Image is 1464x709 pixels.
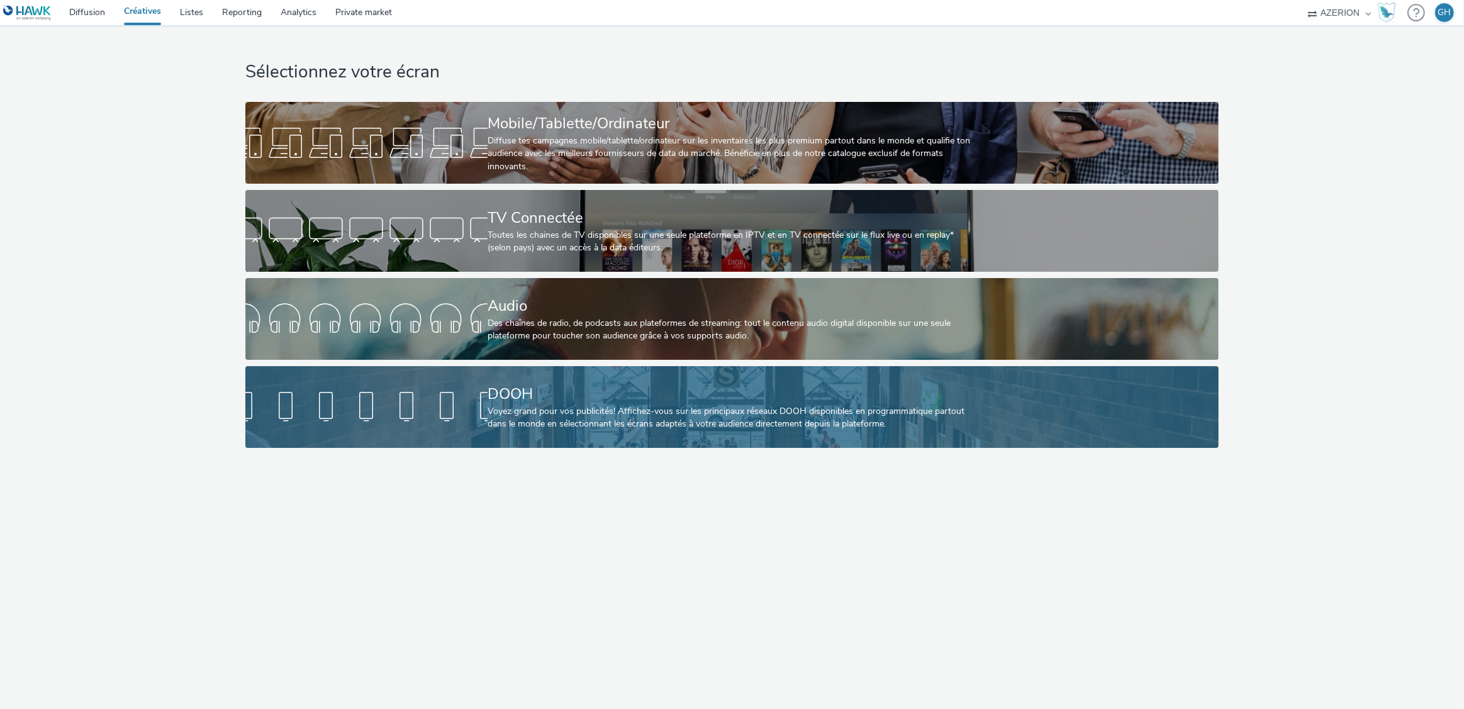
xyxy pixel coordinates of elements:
div: Diffuse tes campagnes mobile/tablette/ordinateur sur les inventaires les plus premium partout dan... [488,135,971,173]
div: Audio [488,295,971,317]
div: Mobile/Tablette/Ordinateur [488,113,971,135]
img: Hawk Academy [1377,3,1396,23]
h1: Sélectionnez votre écran [245,60,1219,84]
a: Mobile/Tablette/OrdinateurDiffuse tes campagnes mobile/tablette/ordinateur sur les inventaires le... [245,102,1219,184]
div: DOOH [488,383,971,405]
a: Hawk Academy [1377,3,1401,23]
div: TV Connectée [488,207,971,229]
div: GH [1438,3,1451,22]
a: TV ConnectéeToutes les chaines de TV disponibles sur une seule plateforme en IPTV et en TV connec... [245,190,1219,272]
a: DOOHVoyez grand pour vos publicités! Affichez-vous sur les principaux réseaux DOOH disponibles en... [245,366,1219,448]
img: undefined Logo [3,5,52,21]
div: Des chaînes de radio, de podcasts aux plateformes de streaming: tout le contenu audio digital dis... [488,317,971,343]
div: Toutes les chaines de TV disponibles sur une seule plateforme en IPTV et en TV connectée sur le f... [488,229,971,255]
div: Voyez grand pour vos publicités! Affichez-vous sur les principaux réseaux DOOH disponibles en pro... [488,405,971,431]
a: AudioDes chaînes de radio, de podcasts aux plateformes de streaming: tout le contenu audio digita... [245,278,1219,360]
